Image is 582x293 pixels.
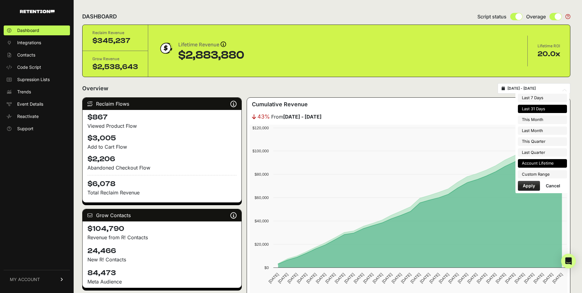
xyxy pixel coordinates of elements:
[92,36,138,46] div: $345,237
[438,272,450,284] text: [DATE]
[4,62,70,72] a: Code Script
[538,49,560,59] div: 20.0x
[4,50,70,60] a: Contacts
[268,272,279,284] text: [DATE]
[523,272,535,284] text: [DATE]
[83,209,241,221] div: Grow Contacts
[287,272,299,284] text: [DATE]
[277,272,289,284] text: [DATE]
[4,270,70,289] a: MY ACCOUNT
[252,149,268,153] text: $100,000
[87,246,237,256] h4: 24,466
[87,268,237,278] h4: 84,473
[87,143,237,150] div: Add to Cart Flow
[419,272,431,284] text: [DATE]
[447,272,459,284] text: [DATE]
[4,124,70,134] a: Support
[334,272,346,284] text: [DATE]
[87,154,237,164] h4: $2,206
[17,76,50,83] span: Supression Lists
[17,126,33,132] span: Support
[87,133,237,143] h4: $3,005
[315,272,327,284] text: [DATE]
[542,272,554,284] text: [DATE]
[4,87,70,97] a: Trends
[17,101,43,107] span: Event Details
[324,272,336,284] text: [DATE]
[158,41,173,56] img: dollar-coin-05c43ed7efb7bc0c12610022525b4bbbb207c7efeef5aecc26f025e68dcafac9.png
[92,30,138,36] div: Reclaim Revenue
[178,41,244,49] div: Lifetime Revenue
[526,13,546,20] span: Overage
[343,272,355,284] text: [DATE]
[283,114,322,120] strong: [DATE] - [DATE]
[17,64,41,70] span: Code Script
[17,113,39,119] span: Reactivate
[495,272,507,284] text: [DATE]
[87,164,237,171] div: Abandoned Checkout Flow
[305,272,317,284] text: [DATE]
[538,43,560,49] div: Lifetime ROI
[296,272,308,284] text: [DATE]
[264,265,268,270] text: $0
[87,122,237,130] div: Viewed Product Flow
[254,242,268,247] text: $20,000
[254,195,268,200] text: $60,000
[4,111,70,121] a: Reactivate
[17,27,39,33] span: Dashboard
[87,112,237,122] h4: $867
[477,13,507,20] span: Script status
[362,272,374,284] text: [DATE]
[518,159,567,168] li: Account Lifetime
[257,112,270,121] span: 43%
[353,272,364,284] text: [DATE]
[87,278,237,285] div: Meta Audience
[381,272,393,284] text: [DATE]
[532,272,544,284] text: [DATE]
[518,170,567,179] li: Custom Range
[254,172,268,177] text: $80,000
[17,40,41,46] span: Integrations
[518,137,567,146] li: This Quarter
[518,105,567,113] li: Last 31 Days
[87,234,237,241] p: Revenue from R! Contacts
[518,181,540,191] button: Apply
[178,49,244,61] div: $2,883,880
[4,75,70,84] a: Supression Lists
[428,272,440,284] text: [DATE]
[82,12,117,21] h2: DASHBOARD
[87,256,237,263] p: New R! Contacts
[252,126,268,130] text: $120,000
[92,56,138,62] div: Grow Revenue
[466,272,478,284] text: [DATE]
[518,94,567,102] li: Last 7 Days
[252,100,308,109] h3: Cumulative Revenue
[4,99,70,109] a: Event Details
[82,84,108,93] h2: Overview
[561,254,576,268] div: Open Intercom Messenger
[271,113,322,120] span: From
[4,38,70,48] a: Integrations
[92,62,138,72] div: $2,538,643
[87,189,237,196] p: Total Reclaim Revenue
[514,272,526,284] text: [DATE]
[410,272,422,284] text: [DATE]
[83,98,241,110] div: Reclaim Flows
[20,10,55,13] img: Retention.com
[504,272,516,284] text: [DATE]
[254,219,268,223] text: $40,000
[10,276,40,283] span: MY ACCOUNT
[17,52,35,58] span: Contacts
[87,175,237,189] h4: $6,078
[87,224,237,234] h4: $104,790
[17,89,31,95] span: Trends
[391,272,403,284] text: [DATE]
[400,272,412,284] text: [DATE]
[476,272,488,284] text: [DATE]
[485,272,497,284] text: [DATE]
[551,272,563,284] text: [DATE]
[541,181,565,191] button: Cancel
[4,25,70,35] a: Dashboard
[457,272,469,284] text: [DATE]
[518,115,567,124] li: This Month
